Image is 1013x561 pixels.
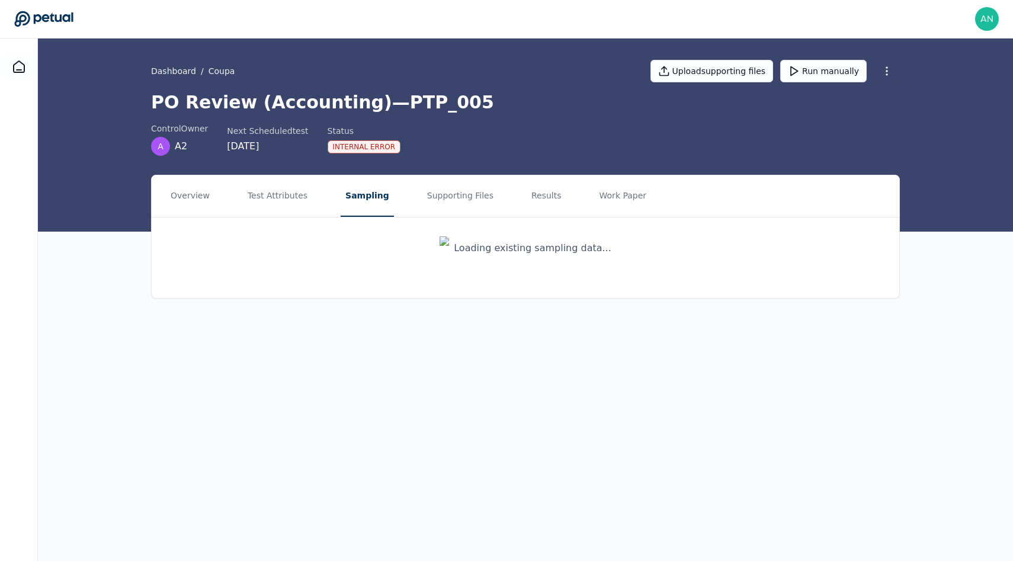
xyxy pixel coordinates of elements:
[14,11,73,27] a: Go to Dashboard
[175,139,187,153] span: A2
[341,175,394,217] button: Sampling
[595,175,652,217] button: Work Paper
[151,92,900,113] h1: PO Review (Accounting) — PTP_005
[227,125,308,137] div: Next Scheduled test
[328,140,401,153] div: Internal Error
[151,65,196,77] a: Dashboard
[152,175,899,217] nav: Tabs
[151,123,208,134] div: control Owner
[227,139,308,153] div: [DATE]
[780,60,867,82] button: Run manually
[151,65,235,77] div: /
[158,140,164,152] span: A
[166,175,214,217] button: Overview
[422,175,498,217] button: Supporting Files
[975,7,999,31] img: andrew+doordash@petual.ai
[328,125,401,137] div: Status
[650,60,774,82] button: Uploadsupporting files
[5,53,33,81] a: Dashboard
[440,236,611,260] div: Loading existing sampling data...
[243,175,312,217] button: Test Attributes
[209,65,235,77] button: Coupa
[440,236,449,260] img: Logo
[527,175,566,217] button: Results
